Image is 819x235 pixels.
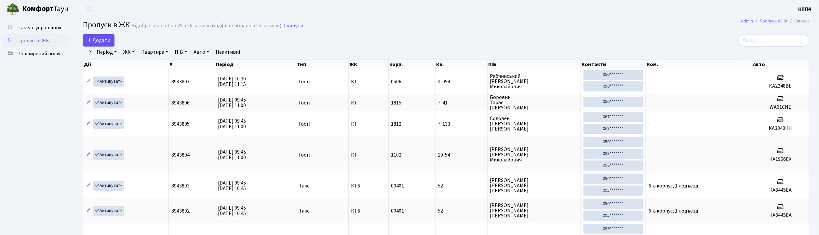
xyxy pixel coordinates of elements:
[93,119,124,129] a: Активувати
[649,78,651,85] span: -
[284,23,303,29] a: Скинути
[94,47,119,58] a: Період
[171,207,190,214] span: 8943802
[438,183,485,188] span: 52
[351,208,386,214] span: КТ6
[351,79,386,84] span: КТ
[490,74,578,89] span: Рябчинський [PERSON_NAME] Миколайович
[93,206,124,216] a: Активувати
[218,148,246,161] span: [DATE] 09:45 [DATE] 11:00
[131,23,282,29] div: Відображено з 1 по 25 з 26 записів (відфільтровано з 25 записів).
[218,204,246,217] span: [DATE] 09:45 [DATE] 10:45
[490,147,578,162] span: [PERSON_NAME] [PERSON_NAME] Миколайович
[299,183,311,188] span: Таксі
[351,152,386,158] span: КТ
[581,60,646,69] th: Контакти
[649,207,698,214] span: 6-а корпус, 1 подъезд
[391,182,404,189] span: 00401
[218,179,246,192] span: [DATE] 09:45 [DATE] 10:45
[741,18,753,24] a: Admin
[488,60,581,69] th: ПІБ
[490,203,578,218] span: [PERSON_NAME] [PERSON_NAME] [PERSON_NAME]
[171,78,190,85] span: 8943807
[436,60,488,69] th: Кв.
[391,207,404,214] span: 00401
[799,6,811,13] b: КПП4
[83,19,130,31] span: Пропуск в ЖК
[760,18,788,24] a: Пропуск в ЖК
[17,24,61,31] span: Панель управління
[299,79,310,84] span: Гості
[391,99,402,106] span: 1815
[755,104,806,110] h5: WA61CNE
[169,60,215,69] th: #
[83,60,169,69] th: Дії
[7,3,20,16] img: logo.png
[218,75,246,88] span: [DATE] 10:30 [DATE] 11:15
[22,4,53,14] b: Комфорт
[3,47,68,60] a: Розширений пошук
[3,21,68,34] a: Панель управління
[755,125,806,131] h5: КА3340КН
[87,37,110,44] span: Додати
[438,152,485,158] span: 10-54
[438,100,485,105] span: 7-41
[299,100,310,105] span: Гості
[171,99,190,106] span: 8943806
[296,60,349,69] th: Тип
[646,60,753,69] th: Ком.
[171,151,190,159] span: 8943804
[490,95,578,110] span: Боровик Тарас [PERSON_NAME]
[172,47,190,58] a: ПІБ
[351,100,386,105] span: КТ
[215,60,296,69] th: Період
[299,121,310,127] span: Гості
[753,60,810,69] th: Авто
[17,50,63,57] span: Розширений пошук
[755,187,806,193] h5: КА8445ЕА
[490,116,578,131] span: Соловей [PERSON_NAME] [PERSON_NAME]
[351,121,386,127] span: КТ
[391,151,402,159] span: 1102
[755,83,806,89] h5: КА2248ВЕ
[649,120,651,128] span: -
[438,208,485,214] span: 52
[121,47,137,58] a: ЖК
[755,156,806,162] h5: КА1966ЕХ
[349,60,389,69] th: ЖК
[218,96,246,109] span: [DATE] 09:45 [DATE] 11:00
[649,99,651,106] span: -
[755,212,806,218] h5: КА8445ЕА
[391,78,402,85] span: 0506
[438,79,485,84] span: 4-054
[17,37,49,44] span: Пропуск в ЖК
[22,4,68,15] span: Таун
[81,4,98,14] button: Переключити навігацію
[391,120,402,128] span: 1812
[213,47,243,58] a: Неактивні
[739,34,809,47] input: Пошук...
[438,121,485,127] span: 7-133
[191,47,212,58] a: Авто
[351,183,386,188] span: КТ6
[218,117,246,130] span: [DATE] 09:45 [DATE] 11:00
[389,60,436,69] th: корп.
[299,208,311,214] span: Таксі
[799,5,811,13] a: КПП4
[83,34,114,47] a: Додати
[490,178,578,193] span: [PERSON_NAME] [PERSON_NAME] [PERSON_NAME]
[299,152,310,158] span: Гості
[171,120,190,128] span: 8943805
[732,14,819,28] nav: breadcrumb
[649,151,651,159] span: -
[649,182,698,189] span: 6-а корпус, 1 подъезд
[93,98,124,108] a: Активувати
[93,76,124,87] a: Активувати
[788,18,809,25] li: Список
[171,182,190,189] span: 8943803
[93,181,124,191] a: Активувати
[139,47,171,58] a: Квартира
[3,34,68,47] a: Пропуск в ЖК
[93,150,124,160] a: Активувати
